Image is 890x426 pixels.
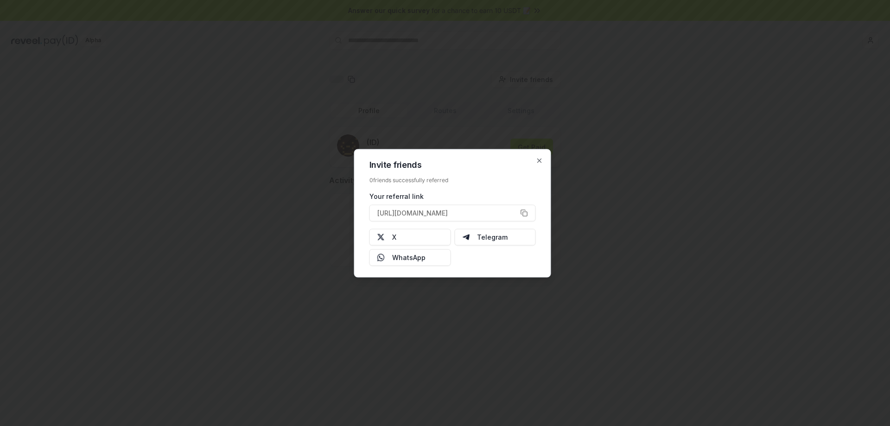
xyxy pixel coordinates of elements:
h2: Invite friends [369,160,536,169]
button: [URL][DOMAIN_NAME] [369,204,536,221]
button: Telegram [454,229,536,245]
div: Your referral link [369,191,536,201]
img: Telegram [462,233,470,241]
img: Whatsapp [377,254,385,261]
button: X [369,229,451,245]
span: [URL][DOMAIN_NAME] [377,208,448,218]
div: 0 friends successfully referred [369,176,536,184]
button: WhatsApp [369,249,451,266]
img: X [377,233,385,241]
